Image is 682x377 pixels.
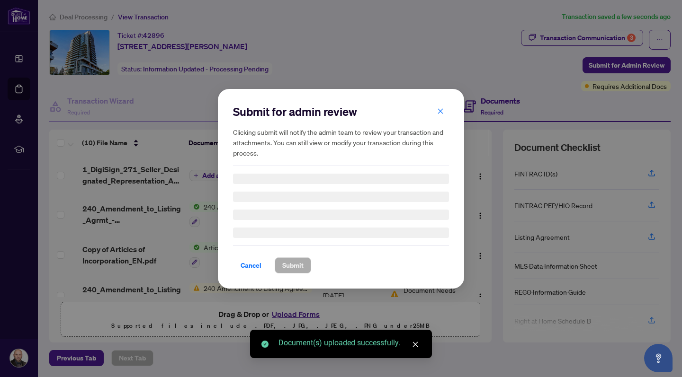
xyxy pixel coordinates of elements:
h2: Submit for admin review [233,104,449,119]
span: close [412,341,419,348]
span: Cancel [241,258,261,273]
button: Cancel [233,257,269,273]
button: Open asap [644,344,673,372]
button: Submit [275,257,311,273]
h5: Clicking submit will notify the admin team to review your transaction and attachments. You can st... [233,127,449,158]
a: Close [410,339,421,350]
span: check-circle [261,341,269,348]
span: close [437,107,444,114]
div: Document(s) uploaded successfully. [278,337,421,349]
